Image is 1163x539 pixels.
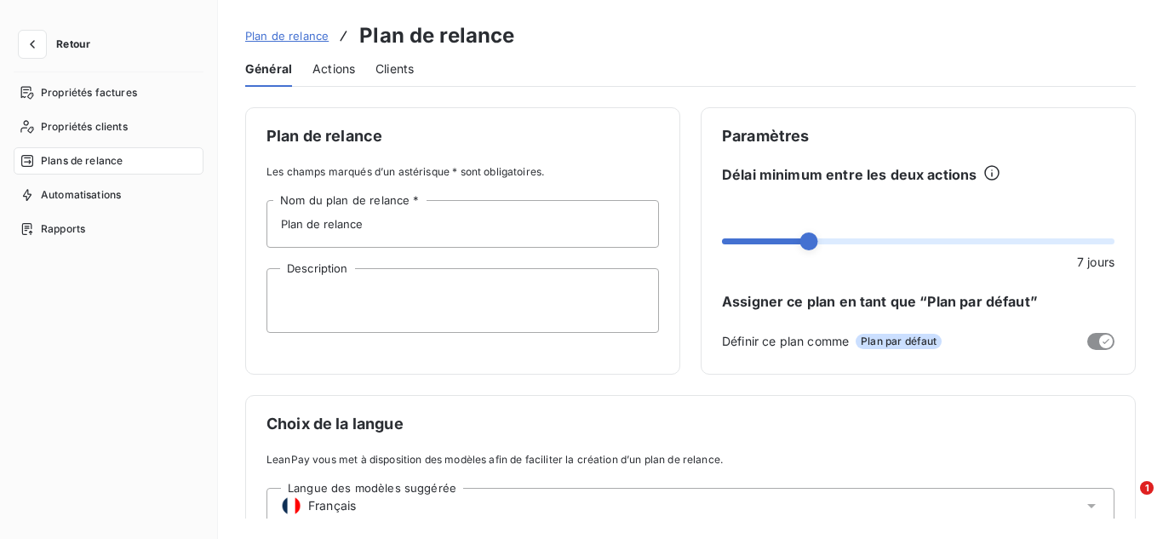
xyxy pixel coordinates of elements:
[245,27,329,44] a: Plan de relance
[41,221,85,237] span: Rapports
[41,119,128,135] span: Propriétés clients
[41,85,137,100] span: Propriétés factures
[1140,481,1154,495] span: 1
[14,215,203,243] a: Rapports
[1105,481,1146,522] iframe: Intercom live chat
[14,79,203,106] a: Propriétés factures
[856,334,942,349] span: Plan par défaut
[1077,253,1114,271] span: 7 jours
[308,497,356,514] span: Français
[266,200,659,248] input: placeholder
[56,39,90,49] span: Retour
[722,291,1114,312] span: Assigner ce plan en tant que “Plan par défaut”
[245,60,292,77] span: Général
[41,153,123,169] span: Plans de relance
[41,187,121,203] span: Automatisations
[359,20,514,51] h3: Plan de relance
[266,416,1114,432] span: Choix de la langue
[266,129,659,144] span: Plan de relance
[245,29,329,43] span: Plan de relance
[14,31,104,58] button: Retour
[14,181,203,209] a: Automatisations
[722,332,849,350] span: Définir ce plan comme
[14,147,203,175] a: Plans de relance
[722,164,977,185] span: Délai minimum entre les deux actions
[375,60,414,77] span: Clients
[722,129,1114,144] span: Paramètres
[14,113,203,140] a: Propriétés clients
[266,452,1114,467] span: LeanPay vous met à disposition des modèles afin de faciliter la création d’un plan de relance.
[312,60,355,77] span: Actions
[266,164,659,180] span: Les champs marqués d’un astérisque * sont obligatoires.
